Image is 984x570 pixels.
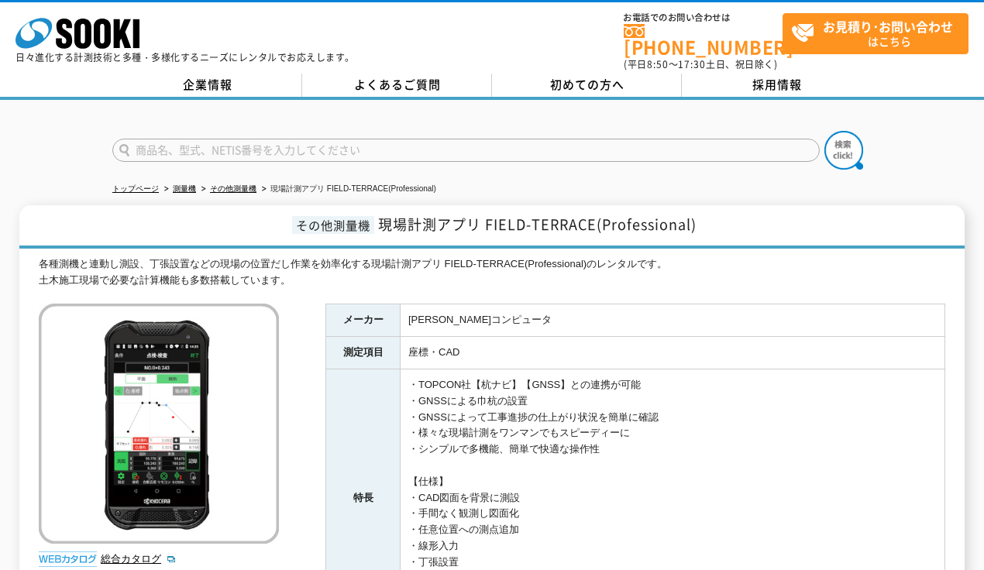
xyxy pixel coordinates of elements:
[791,14,968,53] span: はこちら
[326,337,401,369] th: 測定項目
[15,53,355,62] p: 日々進化する計測技術と多種・多様化するニーズにレンタルでお応えします。
[682,74,872,97] a: 採用情報
[302,74,492,97] a: よくあるご質問
[378,214,697,235] span: 現場計測アプリ FIELD-TERRACE(Professional)
[39,256,945,289] div: 各種測機と連動し測設、丁張設置などの現場の位置だし作業を効率化する現場計測アプリ FIELD-TERRACE(Professional)のレンタルです。 土木施工現場で必要な計算機能も多数搭載し...
[173,184,196,193] a: 測量機
[326,304,401,337] th: メーカー
[39,304,279,544] img: 現場計測アプリ FIELD-TERRACE(Professional)
[39,551,97,567] img: webカタログ
[112,74,302,97] a: 企業情報
[292,216,374,234] span: その他測量機
[401,337,945,369] td: 座標・CAD
[823,17,953,36] strong: お見積り･お問い合わせ
[401,304,945,337] td: [PERSON_NAME]コンピュータ
[259,181,436,197] li: 現場計測アプリ FIELD-TERRACE(Professional)
[678,57,706,71] span: 17:30
[624,24,783,56] a: [PHONE_NUMBER]
[101,553,177,565] a: 総合カタログ
[210,184,256,193] a: その他測量機
[550,76,624,93] span: 初めての方へ
[112,184,159,193] a: トップページ
[624,13,783,22] span: お電話でのお問い合わせは
[824,131,863,170] img: btn_search.png
[492,74,682,97] a: 初めての方へ
[647,57,669,71] span: 8:50
[783,13,969,54] a: お見積り･お問い合わせはこちら
[112,139,820,162] input: 商品名、型式、NETIS番号を入力してください
[624,57,777,71] span: (平日 ～ 土日、祝日除く)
